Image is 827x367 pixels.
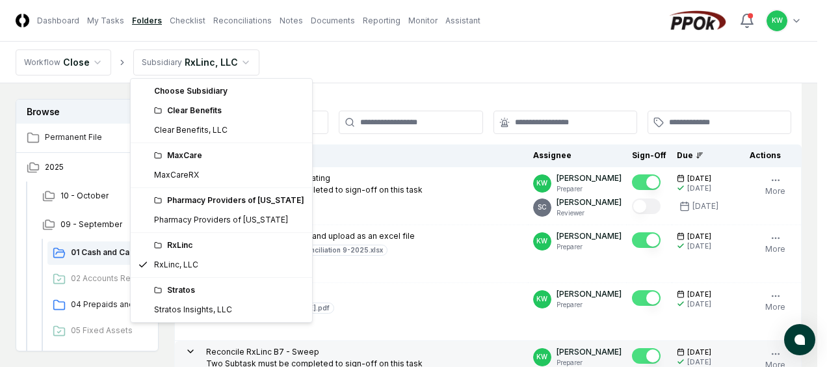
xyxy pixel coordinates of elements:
[133,81,309,101] div: Choose Subsidiary
[154,239,304,251] div: RxLinc
[154,124,228,136] div: Clear Benefits, LLC
[154,214,288,226] div: Pharmacy Providers of [US_STATE]
[154,304,232,316] div: Stratos Insights, LLC
[154,259,198,271] div: RxLinc, LLC
[154,169,199,181] div: MaxCareRX
[154,150,304,161] div: MaxCare
[154,105,304,116] div: Clear Benefits
[154,284,304,296] div: Stratos
[154,195,304,206] div: Pharmacy Providers of [US_STATE]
